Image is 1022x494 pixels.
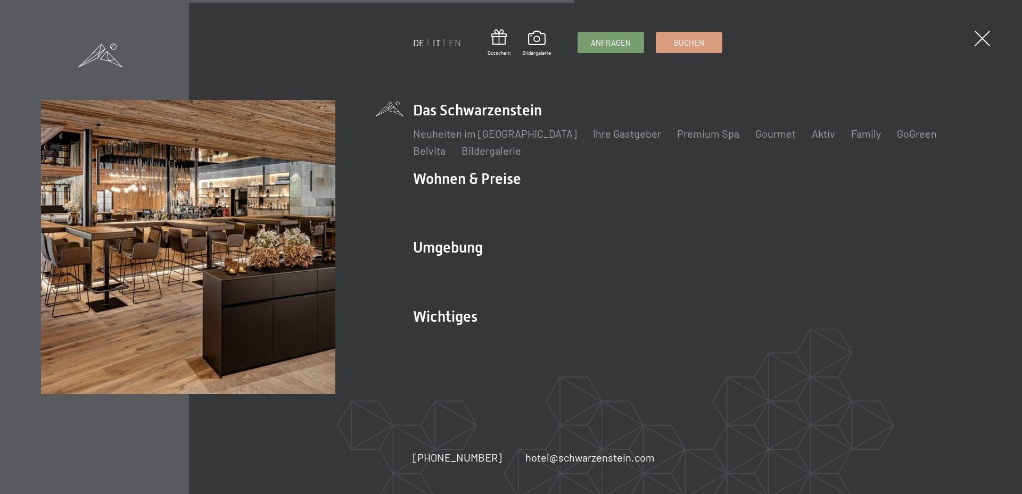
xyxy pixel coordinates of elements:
span: Bildergalerie [522,49,551,56]
a: DE [413,37,425,48]
a: Bildergalerie [461,144,521,157]
span: Buchen [674,37,704,48]
a: Aktiv [812,127,835,140]
a: Premium Spa [677,127,739,140]
span: [PHONE_NUMBER] [413,451,502,464]
a: Ihre Gastgeber [593,127,661,140]
a: Gutschein [488,29,510,56]
a: Anfragen [578,32,644,53]
a: Belvita [413,144,446,157]
a: GoGreen [897,127,937,140]
a: [PHONE_NUMBER] [413,450,502,465]
span: Gutschein [488,49,510,56]
a: EN [449,37,461,48]
a: Neuheiten im [GEOGRAPHIC_DATA] [413,127,577,140]
a: Buchen [656,32,722,53]
span: Anfragen [591,37,631,48]
a: IT [433,37,441,48]
a: Family [851,127,881,140]
a: hotel@schwarzenstein.com [525,450,655,465]
a: Gourmet [755,127,796,140]
a: Bildergalerie [522,31,551,56]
